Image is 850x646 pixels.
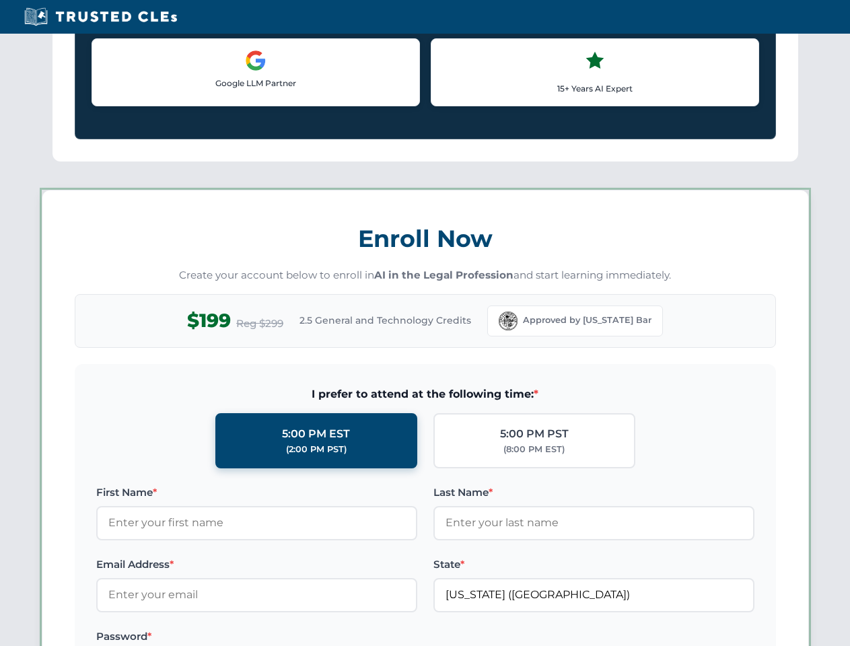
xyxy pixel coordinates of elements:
input: Enter your last name [433,506,754,540]
label: State [433,557,754,573]
span: $199 [187,306,231,336]
span: I prefer to attend at the following time: [96,386,754,403]
span: Approved by [US_STATE] Bar [523,314,651,327]
label: Last Name [433,485,754,501]
div: (8:00 PM EST) [503,443,565,456]
p: Create your account below to enroll in and start learning immediately. [75,268,776,283]
input: Enter your email [96,578,417,612]
input: Florida (FL) [433,578,754,612]
label: Password [96,629,417,645]
p: 15+ Years AI Expert [442,82,748,95]
div: 5:00 PM PST [500,425,569,443]
img: Florida Bar [499,312,518,330]
label: First Name [96,485,417,501]
img: Google [245,50,267,71]
input: Enter your first name [96,506,417,540]
span: Reg $299 [236,316,283,332]
div: 5:00 PM EST [282,425,350,443]
p: Google LLM Partner [103,77,409,89]
label: Email Address [96,557,417,573]
span: 2.5 General and Technology Credits [299,313,471,328]
strong: AI in the Legal Profession [374,268,513,281]
h3: Enroll Now [75,217,776,260]
img: Trusted CLEs [20,7,181,27]
div: (2:00 PM PST) [286,443,347,456]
